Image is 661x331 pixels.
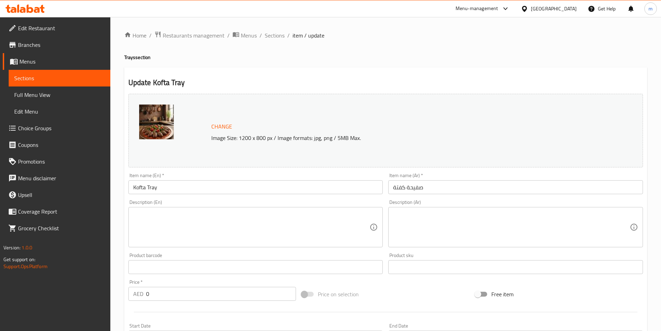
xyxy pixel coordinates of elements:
a: Restaurants management [154,31,224,40]
span: Edit Menu [14,107,105,116]
span: Menu disclaimer [18,174,105,182]
h2: Update Kofta Tray [128,77,643,88]
a: Full Menu View [9,86,110,103]
span: Change [211,122,232,132]
li: / [149,31,152,40]
a: Support.OpsPlatform [3,262,48,271]
span: m [649,5,653,13]
span: Coupons [18,141,105,149]
li: / [260,31,262,40]
a: Menu disclaimer [3,170,110,187]
span: Free item [491,290,514,298]
a: Choice Groups [3,120,110,136]
a: Coverage Report [3,203,110,220]
div: Menu-management [456,5,498,13]
a: Edit Restaurant [3,20,110,36]
h4: Trays section [124,54,647,61]
span: Promotions [18,157,105,166]
div: [GEOGRAPHIC_DATA] [531,5,577,13]
span: Branches [18,41,105,49]
input: Please enter product sku [388,260,643,274]
a: Upsell [3,187,110,203]
span: Price on selection [318,290,359,298]
span: Full Menu View [14,91,105,99]
span: Version: [3,243,20,252]
span: Menus [19,57,105,66]
a: Coupons [3,136,110,153]
a: Branches [3,36,110,53]
span: Upsell [18,191,105,199]
span: Grocery Checklist [18,224,105,232]
input: Enter name En [128,180,383,194]
span: Sections [14,74,105,82]
li: / [227,31,230,40]
a: Promotions [3,153,110,170]
button: Change [209,119,235,134]
a: Sections [265,31,285,40]
li: / [287,31,290,40]
input: Please enter price [146,287,296,301]
a: Menus [232,31,257,40]
nav: breadcrumb [124,31,647,40]
a: Sections [9,70,110,86]
p: Image Size: 1200 x 800 px / Image formats: jpg, png / 5MB Max. [209,134,578,142]
span: Menus [241,31,257,40]
span: 1.0.0 [22,243,32,252]
span: Choice Groups [18,124,105,132]
a: Menus [3,53,110,70]
input: Enter name Ar [388,180,643,194]
span: Get support on: [3,255,35,264]
span: Coverage Report [18,207,105,216]
a: Edit Menu [9,103,110,120]
a: Home [124,31,146,40]
span: Restaurants management [163,31,224,40]
span: item / update [293,31,324,40]
span: Edit Restaurant [18,24,105,32]
a: Grocery Checklist [3,220,110,237]
p: AED [133,290,143,298]
input: Please enter product barcode [128,260,383,274]
img: Kofta_Tray638946712364843962.jpg [139,105,174,139]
